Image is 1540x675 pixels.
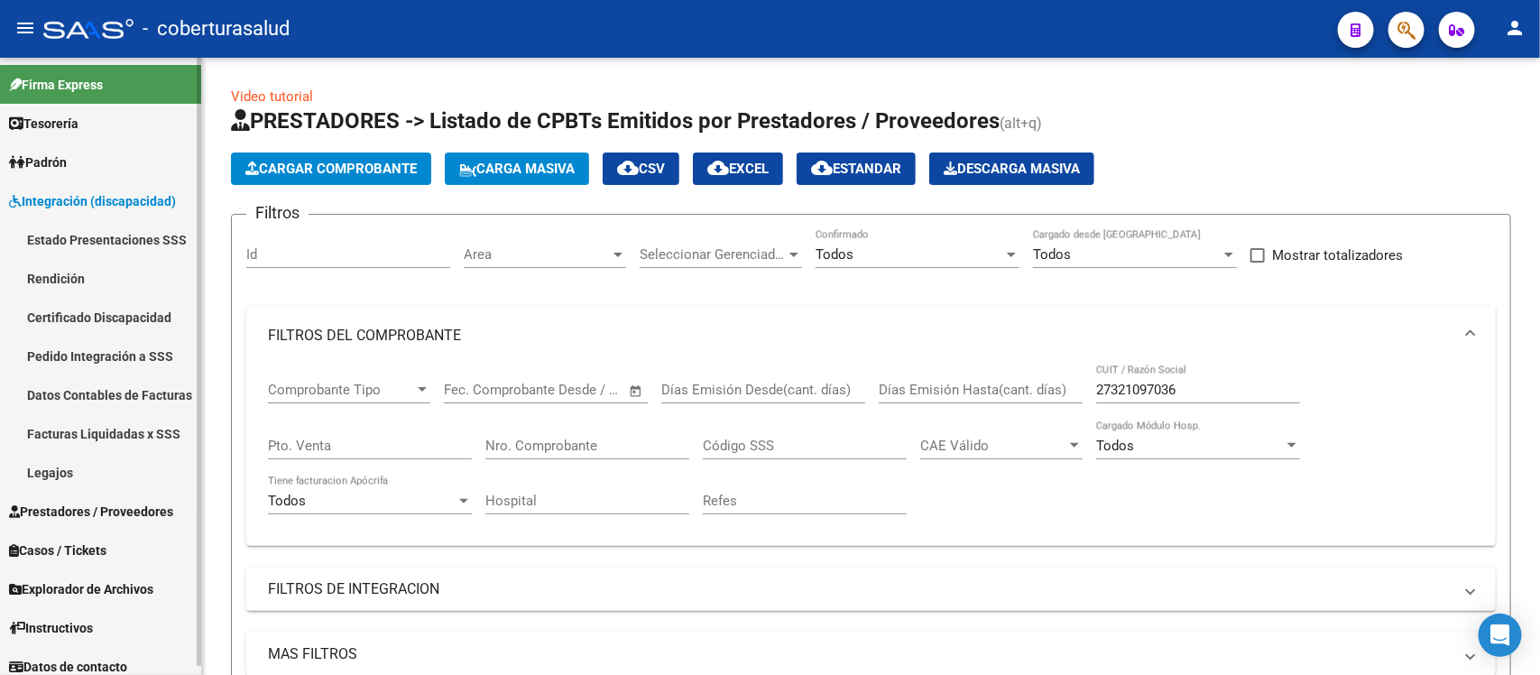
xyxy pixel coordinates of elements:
[268,644,1452,664] mat-panel-title: MAS FILTROS
[246,365,1496,546] div: FILTROS DEL COMPROBANTE
[231,153,431,185] button: Cargar Comprobante
[944,161,1080,177] span: Descarga Masiva
[268,326,1452,346] mat-panel-title: FILTROS DEL COMPROBANTE
[246,200,309,226] h3: Filtros
[626,381,647,402] button: Open calendar
[246,307,1496,365] mat-expansion-panel-header: FILTROS DEL COMPROBANTE
[268,579,1452,599] mat-panel-title: FILTROS DE INTEGRACION
[268,493,306,509] span: Todos
[9,114,78,134] span: Tesorería
[9,191,176,211] span: Integración (discapacidad)
[811,161,901,177] span: Estandar
[464,246,610,263] span: Area
[1096,438,1134,454] span: Todos
[9,75,103,95] span: Firma Express
[14,17,36,39] mat-icon: menu
[9,541,106,560] span: Casos / Tickets
[246,568,1496,611] mat-expansion-panel-header: FILTROS DE INTEGRACION
[1033,246,1071,263] span: Todos
[1479,614,1522,657] div: Open Intercom Messenger
[9,153,67,172] span: Padrón
[445,153,589,185] button: Carga Masiva
[231,108,1000,134] span: PRESTADORES -> Listado de CPBTs Emitidos por Prestadores / Proveedores
[603,153,679,185] button: CSV
[9,618,93,638] span: Instructivos
[268,382,414,398] span: Comprobante Tipo
[459,161,575,177] span: Carga Masiva
[816,246,853,263] span: Todos
[929,153,1094,185] button: Descarga Masiva
[9,502,173,522] span: Prestadores / Proveedores
[797,153,916,185] button: Estandar
[1504,17,1526,39] mat-icon: person
[693,153,783,185] button: EXCEL
[707,161,769,177] span: EXCEL
[231,88,313,105] a: Video tutorial
[519,382,606,398] input: End date
[143,9,290,49] span: - coberturasalud
[1000,115,1042,132] span: (alt+q)
[811,157,833,179] mat-icon: cloud_download
[707,157,729,179] mat-icon: cloud_download
[929,153,1094,185] app-download-masive: Descarga masiva de comprobantes (adjuntos)
[640,246,786,263] span: Seleccionar Gerenciador
[9,579,153,599] span: Explorador de Archivos
[617,161,665,177] span: CSV
[1272,245,1403,266] span: Mostrar totalizadores
[920,438,1066,454] span: CAE Válido
[444,382,503,398] input: Start date
[617,157,639,179] mat-icon: cloud_download
[245,161,417,177] span: Cargar Comprobante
